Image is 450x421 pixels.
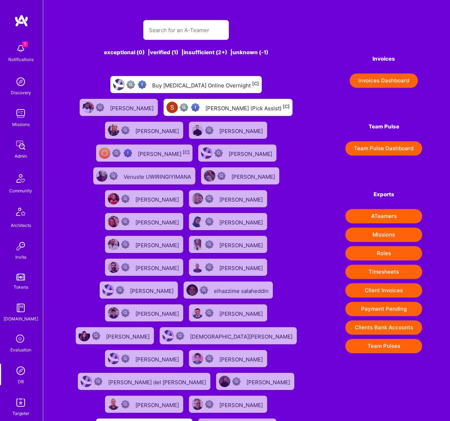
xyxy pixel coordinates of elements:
button: Missions [345,228,422,242]
a: User AvatarNot fully vettedHigh Potential User[PERSON_NAME][C] [93,142,195,164]
img: Not fully vetted [180,103,188,112]
img: Not Scrubbed [121,354,130,363]
div: Notifications [8,56,34,63]
img: Not fully vetted [112,149,121,157]
a: User AvatarNot Scrubbed[PERSON_NAME] [186,119,270,142]
div: Tokens [14,283,28,291]
a: User AvatarNot Scrubbed[PERSON_NAME] [213,370,297,393]
a: User AvatarNot Scrubbed[PERSON_NAME] [73,324,157,347]
img: Community [12,170,29,187]
button: Team Pulses [345,339,422,353]
a: User AvatarNot Scrubbed[PERSON_NAME] [102,347,186,370]
h4: Invoices [345,56,422,62]
div: Invite [15,253,26,261]
img: User Avatar [204,170,215,182]
img: logo [14,14,29,27]
img: admin teamwork [14,138,28,152]
img: Not Scrubbed [232,377,241,386]
div: [PERSON_NAME] [110,103,155,112]
div: [PERSON_NAME] [219,308,264,318]
div: [PERSON_NAME] [135,308,180,318]
img: User Avatar [108,399,119,410]
img: User Avatar [192,239,203,250]
img: User Avatar [192,193,203,204]
a: User AvatarNot Scrubbed[PERSON_NAME] [102,256,186,279]
img: Not Scrubbed [121,263,130,272]
div: [PERSON_NAME] [135,217,180,226]
img: User Avatar [108,353,119,364]
img: Not Scrubbed [121,400,130,409]
div: [PERSON_NAME] del [PERSON_NAME] [108,377,207,386]
img: User Avatar [102,284,114,296]
img: Not Scrubbed [205,309,214,317]
img: Not Scrubbed [92,331,100,340]
div: Community [9,187,32,194]
a: User AvatarNot Scrubbed[PERSON_NAME] [186,256,270,279]
img: Not Scrubbed [94,377,102,386]
div: [PERSON_NAME] [106,331,151,340]
a: User AvatarNot Scrubbed[PERSON_NAME] [186,347,270,370]
sup: [C] [283,104,290,109]
div: [DEMOGRAPHIC_DATA][PERSON_NAME] [190,331,294,340]
h4: Team Pulse [345,123,422,130]
img: Not Scrubbed [217,172,226,180]
img: Not Scrubbed [205,126,214,135]
button: Team Pulse Dashboard [345,141,422,156]
img: Architects [12,204,29,222]
a: User AvatarNot Scrubbed[PERSON_NAME] [102,187,186,210]
img: User Avatar [81,376,92,387]
div: [PERSON_NAME] [219,217,264,226]
img: bell [14,41,28,56]
img: User Avatar [108,125,119,136]
img: Not Scrubbed [96,103,104,112]
div: [PERSON_NAME] (Pick Assist) [205,103,290,112]
div: Buy [MEDICAL_DATA] Online Overnight [152,80,259,89]
div: Discovery [11,89,31,96]
h4: Exports [345,191,422,198]
div: [PERSON_NAME] [246,377,291,386]
img: Not Scrubbed [121,240,130,249]
input: Search for an A-Teamer [149,21,223,39]
button: Payment Pending [345,302,422,316]
div: exceptional (0) | verified (1) | insufficient (2+) | unknown (-1) [71,49,301,56]
div: Architects [11,222,31,229]
img: User Avatar [192,125,203,136]
img: Admin Search [14,364,28,378]
button: Invoices Dashboard [350,73,418,88]
button: Timesheets [345,265,422,279]
img: User Avatar [192,353,203,364]
div: [PERSON_NAME] [135,240,180,249]
img: User Avatar [108,193,119,204]
button: Client Invoices [345,283,422,298]
button: Roles [345,246,422,260]
img: Not Scrubbed [205,354,214,363]
div: [PERSON_NAME] [229,148,274,158]
a: User AvatarNot Scrubbed[PERSON_NAME] [77,96,161,119]
div: [DOMAIN_NAME] [4,315,38,323]
a: User AvatarNot Scrubbed[PERSON_NAME] [102,119,186,142]
img: Not Scrubbed [176,331,184,340]
img: User Avatar [99,147,110,159]
div: [PERSON_NAME] [135,126,180,135]
img: User Avatar [166,102,178,113]
a: User AvatarNot Scrubbed[PERSON_NAME] [102,301,186,324]
img: Not Scrubbed [116,286,124,294]
img: High Potential User [191,103,200,112]
div: [PERSON_NAME] [135,194,180,203]
img: Not Scrubbed [205,263,214,272]
div: [PERSON_NAME] [219,400,264,409]
img: Invite [14,239,28,253]
a: User AvatarNot Scrubbed[PERSON_NAME] [198,164,282,187]
sup: [C] [252,81,259,86]
img: User Avatar [108,307,119,319]
img: Not Scrubbed [205,400,214,409]
div: [PERSON_NAME] [135,263,180,272]
img: User Avatar [96,170,107,182]
button: Clients Bank Accounts [345,320,422,335]
img: User Avatar [186,284,198,296]
img: guide book [14,301,28,315]
img: User Avatar [79,330,90,341]
img: User Avatar [219,376,230,387]
a: Invoices Dashboard [345,73,422,88]
img: Not Scrubbed [205,194,214,203]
